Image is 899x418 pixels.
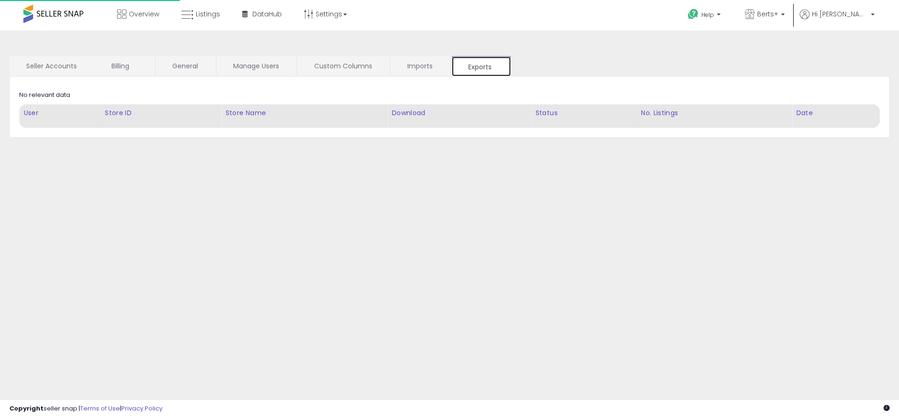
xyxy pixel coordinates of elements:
span: Listings [196,9,220,19]
a: Imports [391,56,450,76]
a: Seller Accounts [9,56,94,76]
div: No relevant data [19,91,70,100]
div: Download [391,108,527,118]
div: Date [796,108,876,118]
span: Hi [PERSON_NAME] [812,9,868,19]
strong: Copyright [9,404,44,413]
a: Custom Columns [297,56,389,76]
a: Terms of Use [80,404,120,413]
a: Manage Users [216,56,296,76]
a: Hi [PERSON_NAME] [800,9,875,30]
a: Billing [95,56,154,76]
div: User [23,108,97,118]
span: Help [701,11,714,19]
a: Privacy Policy [121,404,162,413]
div: No. Listings [641,108,788,118]
a: General [155,56,215,76]
div: Store Name [225,108,383,118]
span: Overview [129,9,159,19]
span: Berts+ [757,9,778,19]
span: DataHub [252,9,282,19]
div: Store ID [105,108,217,118]
a: Exports [451,56,511,77]
div: seller snap | | [9,404,162,413]
i: Get Help [687,8,699,20]
div: Status [535,108,633,118]
a: Help [680,1,730,30]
